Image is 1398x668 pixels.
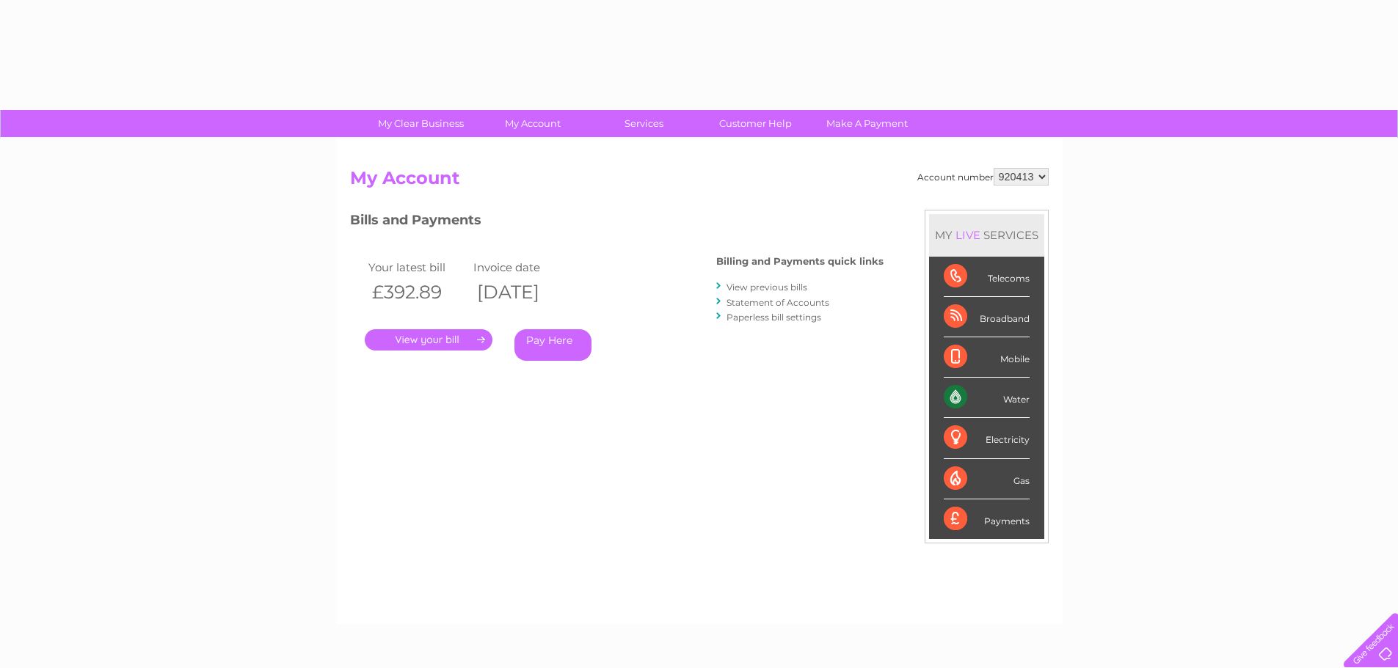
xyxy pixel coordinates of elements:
a: . [365,329,492,350]
a: Paperless bill settings [727,312,821,323]
div: Electricity [944,418,1030,458]
div: Telecoms [944,257,1030,297]
div: Broadband [944,297,1030,337]
a: Make A Payment [807,110,928,137]
div: Mobile [944,337,1030,378]
div: Gas [944,459,1030,499]
h2: My Account [350,168,1049,196]
a: Services [583,110,705,137]
div: Water [944,378,1030,418]
td: Invoice date [470,257,575,277]
th: £392.89 [365,277,470,307]
a: My Account [472,110,593,137]
th: [DATE] [470,277,575,307]
div: MY SERVICES [929,214,1044,256]
td: Your latest bill [365,257,470,277]
a: My Clear Business [360,110,481,137]
div: LIVE [953,228,983,242]
h4: Billing and Payments quick links [716,256,884,267]
h3: Bills and Payments [350,210,884,235]
a: Customer Help [695,110,816,137]
a: Pay Here [514,329,591,361]
a: Statement of Accounts [727,297,829,308]
div: Payments [944,499,1030,539]
div: Account number [917,168,1049,186]
a: View previous bills [727,282,807,293]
